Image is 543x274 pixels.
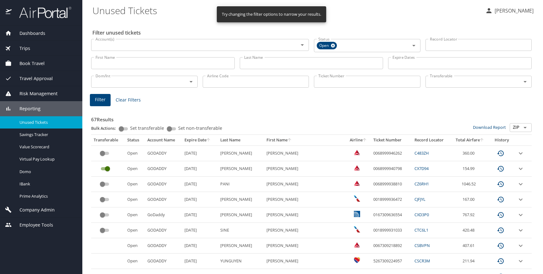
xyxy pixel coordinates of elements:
td: [DATE] [182,238,217,254]
th: Ticket Number [371,135,412,145]
td: [PERSON_NAME] [218,161,264,177]
td: GODADDY [145,238,182,254]
a: C483ZH [414,150,429,156]
button: expand row [517,196,524,203]
span: Company Admin [12,206,55,213]
th: Airline [346,135,371,145]
h1: Unused Tickets [92,1,480,20]
img: American Airlines [354,226,360,233]
td: 211.94 [451,254,489,269]
h3: 67 Results [91,112,532,123]
td: [DATE] [182,145,217,161]
td: [PERSON_NAME] [218,192,264,207]
img: Delta Airlines [354,180,360,186]
a: CX7D94 [414,166,429,171]
td: 154.99 [451,161,489,177]
span: Clear Filters [116,96,141,104]
p: [PERSON_NAME] [493,7,534,14]
span: Reporting [12,105,41,112]
td: [PERSON_NAME] [264,177,346,192]
span: Set transferable [130,126,164,130]
td: [PERSON_NAME] [264,145,346,161]
button: Open [187,77,195,86]
span: Employee Tools [12,222,53,228]
th: Account Name [145,135,182,145]
button: Filter [90,94,111,106]
img: icon-airportal.png [6,6,12,19]
button: expand row [517,165,524,173]
button: expand row [517,211,524,219]
span: Virtual Pay Lookup [19,156,75,162]
td: [PERSON_NAME] [264,223,346,238]
span: Dashboards [12,30,45,37]
button: [PERSON_NAME] [483,5,536,16]
td: Open [125,207,145,223]
button: sort [206,138,211,142]
td: [DATE] [182,207,217,223]
img: Delta Airlines [354,165,360,171]
td: Open [125,238,145,254]
td: [DATE] [182,223,217,238]
a: CSBVPN [414,243,430,248]
button: sort [288,138,292,142]
span: Prime Analytics [19,193,75,199]
div: Transferable [94,137,122,143]
td: 407.61 [451,238,489,254]
button: Open [409,41,418,50]
td: SINE [218,223,264,238]
span: Set non-transferable [178,126,222,130]
td: Open [125,177,145,192]
span: Unused Tickets [19,119,75,125]
a: CXD3P0 [414,212,429,217]
a: CZ6RH1 [414,181,429,187]
span: Trips [12,45,30,52]
span: Open [317,42,332,49]
td: Open [125,145,145,161]
td: Open [125,161,145,177]
td: Open [125,192,145,207]
button: Open [298,41,307,49]
td: [DATE] [182,177,217,192]
h2: Filter unused tickets [92,28,533,38]
td: 767.92 [451,207,489,223]
div: Open [317,42,337,49]
img: Delta Airlines [354,149,360,156]
th: First Name [264,135,346,145]
img: Delta Airlines [354,242,360,248]
button: expand row [517,257,524,265]
td: 420.48 [451,223,489,238]
span: Risk Management [12,90,58,97]
td: GODADDY [145,223,182,238]
td: Open [125,223,145,238]
img: United Airlines [354,211,360,217]
td: 5267309224957 [371,254,412,269]
button: Clear Filters [113,94,143,106]
button: expand row [517,150,524,157]
td: Open [125,254,145,269]
td: 0068999938810 [371,177,412,192]
td: 0068999940798 [371,161,412,177]
td: [PERSON_NAME] [264,254,346,269]
span: Filter [95,96,106,104]
td: [PERSON_NAME] [264,161,346,177]
th: Status [125,135,145,145]
span: IBank [19,181,75,187]
td: [DATE] [182,192,217,207]
a: CTC6L1 [414,227,428,233]
button: Open [521,123,529,132]
td: GODADDY [145,254,182,269]
span: Value Scorecard [19,144,75,150]
button: sort [363,138,367,142]
td: [PERSON_NAME] [218,145,264,161]
button: expand row [517,227,524,234]
a: CJFJYL [414,196,425,202]
td: GODADDY [145,145,182,161]
button: expand row [517,242,524,249]
td: GoDaddy [145,207,182,223]
button: sort [480,138,484,142]
td: 1046.52 [451,177,489,192]
img: airportal-logo.png [12,6,71,19]
td: GODADDY [145,161,182,177]
td: [PERSON_NAME] [218,238,264,254]
td: GODADDY [145,192,182,207]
